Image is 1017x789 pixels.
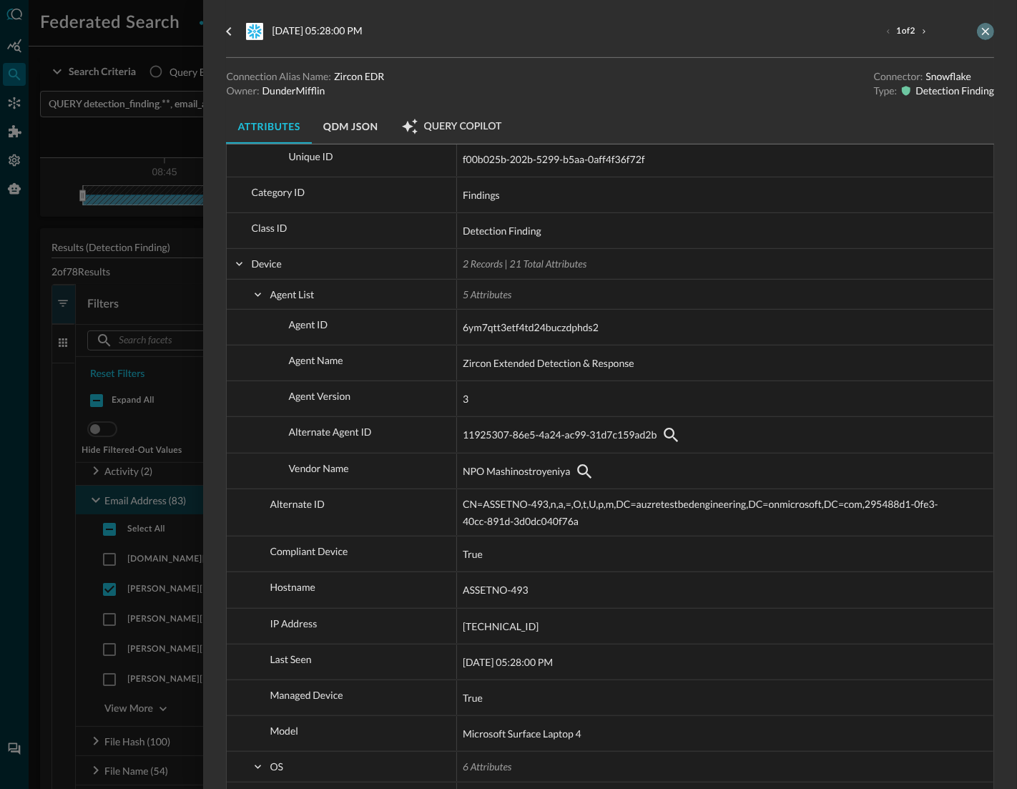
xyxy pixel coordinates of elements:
span: Vendor Name [288,462,348,474]
span: 1 of 2 [897,26,915,37]
span: 6 Attributes [463,760,511,773]
span: Model [270,725,298,737]
svg: Snowflake [246,23,263,40]
span: True [463,546,483,563]
span: Agent List [270,288,314,300]
span: 3 [463,391,468,408]
span: Managed Device [270,689,343,701]
span: Device [251,258,281,270]
span: 2 Records | 21 Total Attributes [463,258,586,270]
span: Agent ID [288,318,328,330]
button: QDM JSON [312,109,390,144]
span: Detection Finding [463,222,541,240]
button: close-drawer [977,23,994,40]
button: go back [217,20,240,43]
p: Owner: [226,84,259,98]
span: Query Copilot [424,120,502,133]
span: 5 Attributes [463,288,511,300]
span: [DATE] 05:28:00 PM [463,654,553,671]
span: CN=ASSETNO-493,n,a,=,O,t,U,p,m,DC=auzretestbedengineering,DC=onmicrosoft,DC=com,295488d1-0fe3-40c... [463,496,962,530]
span: Compliant Device [270,545,348,557]
span: Category ID [251,186,305,198]
span: Alternate ID [270,498,324,510]
span: 11925307-86e5-4a24-ac99-31d7c159ad2b [463,426,657,443]
span: Last Seen [270,653,311,665]
span: OS [270,760,283,773]
p: Connector: [874,69,923,84]
span: f00b025b-202b-5299-b5aa-0aff4f36f72f [463,151,645,168]
span: Unique ID [288,150,333,162]
span: Hostname [270,581,315,593]
span: Agent Name [288,354,343,366]
span: IP Address [270,617,317,629]
span: Microsoft Surface Laptop 4 [463,725,581,743]
span: Alternate Agent ID [288,426,371,438]
button: next result [917,24,931,39]
p: [DATE] 05:28:00 PM [272,23,362,40]
span: ASSETNO-493 [463,582,529,599]
span: [TECHNICAL_ID] [463,618,539,635]
span: Zircon Extended Detection & Response [463,355,634,372]
span: True [463,690,483,707]
span: NPO Mashinostroyeniya [463,463,571,480]
p: DunderMifflin [262,84,325,98]
p: Connection Alias Name: [226,69,331,84]
span: 6ym7qtt3etf4td24buczdphds2 [463,319,599,336]
button: Attributes [226,109,311,144]
p: Zircon EDR [334,69,384,84]
span: Findings [463,187,500,204]
span: Agent Version [288,390,350,402]
span: Class ID [251,222,287,234]
p: Snowflake [926,69,971,84]
p: Detection Finding [915,84,994,98]
p: Type: [874,84,898,98]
